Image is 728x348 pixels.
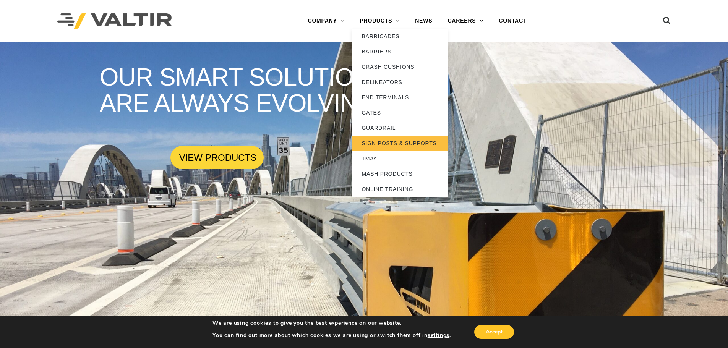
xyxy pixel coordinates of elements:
a: END TERMINALS [352,90,448,105]
a: DELINEATORS [352,74,448,90]
a: CONTACT [491,13,534,29]
p: We are using cookies to give you the best experience on our website. [212,320,451,327]
a: CRASH CUSHIONS [352,59,448,74]
a: ONLINE TRAINING [352,181,448,197]
a: BARRICADES [352,29,448,44]
a: GUARDRAIL [352,120,448,136]
p: You can find out more about which cookies we are using or switch them off in . [212,332,451,339]
a: MASH PRODUCTS [352,166,448,181]
a: CAREERS [440,13,491,29]
a: PRODUCTS [352,13,407,29]
a: BARRIERS [352,44,448,59]
button: settings [428,332,449,339]
a: NEWS [407,13,440,29]
rs-layer: OUR SMART SOLUTIONS ARE ALWAYS EVOLVING. [100,64,415,117]
a: COMPANY [300,13,352,29]
a: GATES [352,105,448,120]
button: Accept [474,325,514,339]
a: TMAs [352,151,448,166]
a: SIGN POSTS & SUPPORTS [352,136,448,151]
a: VIEW PRODUCTS [170,146,264,169]
img: Valtir [57,13,172,29]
